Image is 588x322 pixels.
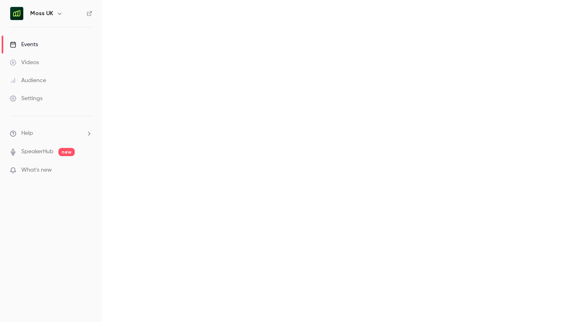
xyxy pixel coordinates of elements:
[30,9,53,18] h6: Moss UK
[10,40,38,49] div: Events
[21,148,53,156] a: SpeakerHub
[10,129,92,138] li: help-dropdown-opener
[21,129,33,138] span: Help
[10,76,46,85] div: Audience
[21,166,52,174] span: What's new
[10,94,42,103] div: Settings
[10,7,23,20] img: Moss UK
[10,58,39,67] div: Videos
[58,148,75,156] span: new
